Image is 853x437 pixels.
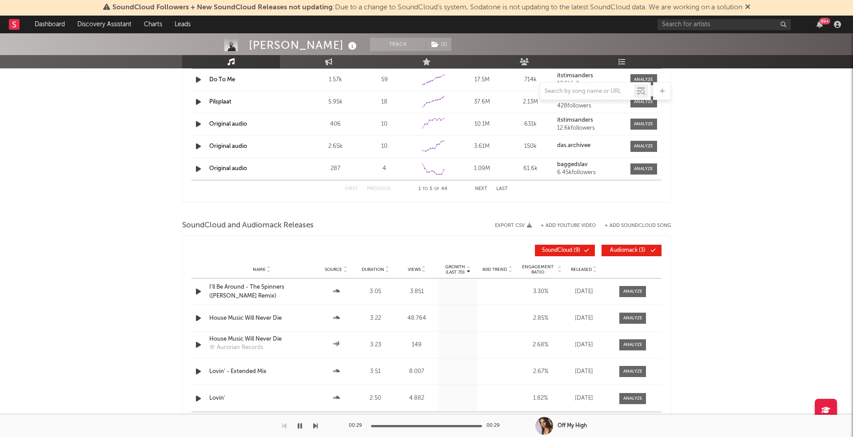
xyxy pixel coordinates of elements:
div: 12.6k followers [557,81,624,87]
span: Source [325,267,342,272]
button: SoundCloud(9) [535,245,595,256]
strong: itstimsanders [557,73,593,79]
a: itstimsanders [557,73,624,79]
div: 406 [313,120,358,129]
div: 3:22 [358,314,393,323]
div: + Add YouTube Video [532,223,596,228]
span: ( 3 ) [607,248,648,253]
button: Export CSV [495,223,532,228]
strong: baggedslav [557,162,588,167]
div: 2:50 [358,394,393,403]
p: (Last 7d) [445,270,465,275]
strong: das.archivee [557,143,590,148]
a: Dashboard [28,16,71,33]
a: Original audio [209,143,247,149]
button: Next [475,187,487,191]
div: 59 [362,75,407,84]
div: [PERSON_NAME] [249,38,359,52]
div: 2.68 % [519,341,562,350]
div: 3.30 % [519,287,562,296]
div: 5.95k [313,98,358,107]
div: 6.45k followers [557,170,624,176]
div: 3:23 [358,341,393,350]
div: 4.882 [398,394,436,403]
a: Original audio [209,166,247,171]
strong: itstimsanders [557,117,593,123]
a: Do To Me [209,77,235,83]
span: to [423,187,428,191]
a: Pilsplaat [209,99,231,105]
strong: bonkersbonkersbonkers [557,95,622,101]
a: Lovin' - Extended Mix [209,367,314,376]
button: First [345,187,358,191]
span: Engagement Ratio [519,264,556,275]
div: 631k [509,120,553,129]
div: 10 [362,142,407,151]
div: [DATE] [566,394,602,403]
div: 2.85 % [519,314,562,323]
a: Leads [168,16,197,33]
div: 18 [362,98,407,107]
a: baggedslav [557,162,624,168]
a: Discovery Assistant [71,16,138,33]
div: 3:51 [358,367,393,376]
div: [DATE] [566,287,602,296]
button: Audiomack(3) [602,245,662,256]
span: 60D Trend [482,267,507,272]
div: 37.6M [460,98,504,107]
span: ( 1 ) [426,38,452,51]
div: 99 + [819,18,830,24]
span: SoundCloud [542,248,572,253]
div: [DATE] [566,367,602,376]
button: (1) [426,38,451,51]
div: House Music Will Never Die [209,335,314,344]
div: 287 [313,164,358,173]
span: SoundCloud Followers + New SoundCloud Releases not updating [112,4,333,11]
a: das.archivee [557,143,624,149]
button: + Add SoundCloud Song [596,223,671,228]
div: 428 followers [557,103,624,109]
div: Lovin' [209,394,314,403]
div: 2.65k [313,142,358,151]
div: 2.13M [509,98,553,107]
button: Previous [367,187,391,191]
a: I'll Be Around - The Spinners ([PERSON_NAME] Remix) [209,283,314,300]
div: 714k [509,75,553,84]
input: Search for artists [658,19,791,30]
div: ℗ Aurorian Records [209,343,263,352]
div: 10.1M [460,120,504,129]
p: Growth [445,264,465,270]
input: Search by song name or URL [540,88,634,95]
button: + Add SoundCloud Song [605,223,671,228]
div: [DATE] [566,314,602,323]
div: 2.67 % [519,367,562,376]
span: Audiomack [610,248,638,253]
button: 99+ [817,21,823,28]
span: Views [408,267,421,272]
div: 1 5 44 [408,184,457,195]
button: + Add YouTube Video [541,223,596,228]
div: 10 [362,120,407,129]
div: 12.6k followers [557,125,624,131]
div: [DATE] [566,341,602,350]
div: 149 [398,341,436,350]
div: 1.57k [313,75,358,84]
div: 150k [509,142,553,151]
div: 61.6k [509,164,553,173]
div: 17.5M [460,75,504,84]
span: Name [253,267,266,272]
button: Track [370,38,426,51]
span: ( 9 ) [541,248,582,253]
a: Charts [138,16,168,33]
span: Released [571,267,592,272]
span: Duration [362,267,384,272]
div: 1.09M [460,164,504,173]
a: House Music Will Never Die [209,314,314,323]
div: 1.82 % [519,394,562,403]
div: 8.007 [398,367,436,376]
span: of [434,187,439,191]
button: Last [496,187,508,191]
